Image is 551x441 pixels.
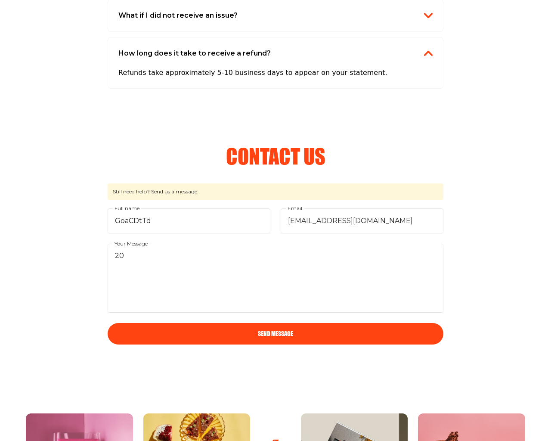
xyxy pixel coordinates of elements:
button: What if I did not receive an issue?down arrow [118,10,433,21]
p: Refunds take approximately 5-10 business days to appear on your statement. [118,59,433,78]
label: Email [286,204,304,213]
input: Full name [108,208,270,233]
input: Email [281,208,443,233]
img: down arrow [424,49,433,58]
h2: What if I did not receive an issue? [118,10,238,21]
textarea: Your Message [108,244,443,313]
button: Send Message [108,323,443,345]
label: Your Message [113,239,149,248]
label: Full name [113,204,141,213]
span: Still need help? Send us a message. [108,183,443,200]
h2: How long does it take to receive a refund? [118,48,271,59]
img: down arrow [424,11,433,20]
button: How long does it take to receive a refund?down arrow [118,48,433,59]
h2: Contact Us [226,146,325,166]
